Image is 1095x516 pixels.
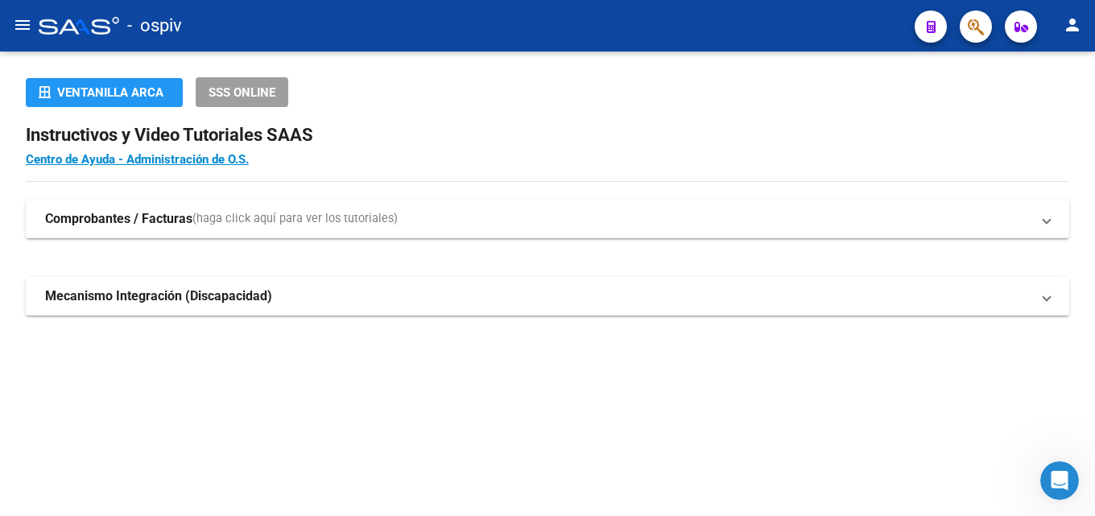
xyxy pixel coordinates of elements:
h2: Instructivos y Video Tutoriales SAAS [26,120,1069,151]
button: SSS ONLINE [196,77,288,107]
button: Ventanilla ARCA [26,78,183,107]
mat-expansion-panel-header: Mecanismo Integración (Discapacidad) [26,277,1069,316]
strong: Mecanismo Integración (Discapacidad) [45,287,272,305]
strong: Comprobantes / Facturas [45,210,192,228]
span: SSS ONLINE [209,85,275,100]
span: (haga click aquí para ver los tutoriales) [192,210,398,228]
mat-icon: menu [13,15,32,35]
iframe: Intercom live chat [1040,461,1079,500]
mat-expansion-panel-header: Comprobantes / Facturas(haga click aquí para ver los tutoriales) [26,200,1069,238]
mat-icon: person [1063,15,1082,35]
span: - ospiv [127,8,182,43]
a: Centro de Ayuda - Administración de O.S. [26,152,249,167]
div: Ventanilla ARCA [39,78,170,107]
